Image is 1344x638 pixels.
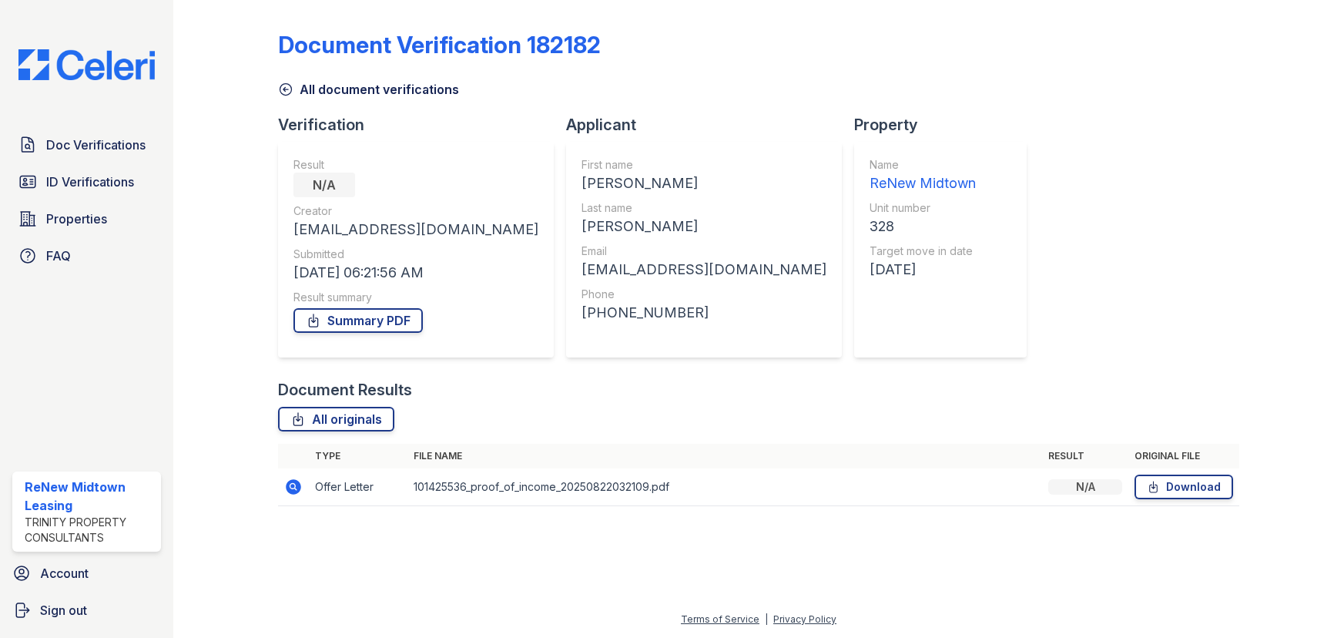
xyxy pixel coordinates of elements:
div: Last name [582,200,826,216]
div: [EMAIL_ADDRESS][DOMAIN_NAME] [582,259,826,280]
div: Property [854,114,1039,136]
a: Privacy Policy [773,613,836,625]
a: Account [6,558,167,589]
span: Properties [46,210,107,228]
div: [DATE] [870,259,976,280]
div: [PHONE_NUMBER] [582,302,826,324]
td: 101425536_proof_of_income_20250822032109.pdf [407,468,1042,506]
img: CE_Logo_Blue-a8612792a0a2168367f1c8372b55b34899dd931a85d93a1a3d3e32e68fde9ad4.png [6,49,167,80]
span: ID Verifications [46,173,134,191]
div: First name [582,157,826,173]
div: Result [293,157,538,173]
div: Submitted [293,247,538,262]
div: ReNew Midtown Leasing [25,478,155,515]
div: [PERSON_NAME] [582,173,826,194]
div: Trinity Property Consultants [25,515,155,546]
a: Properties [12,203,161,234]
div: Applicant [566,114,854,136]
div: Unit number [870,200,976,216]
a: All document verifications [278,80,459,99]
a: Summary PDF [293,308,423,333]
th: Result [1042,444,1128,468]
div: Email [582,243,826,259]
a: All originals [278,407,394,431]
div: Document Verification 182182 [278,31,601,59]
a: Sign out [6,595,167,626]
th: File name [407,444,1042,468]
div: 328 [870,216,976,237]
a: ID Verifications [12,166,161,197]
span: Sign out [40,601,87,620]
th: Original file [1128,444,1239,468]
span: Account [40,564,89,583]
div: Phone [582,287,826,302]
div: N/A [1048,479,1122,495]
div: [PERSON_NAME] [582,216,826,237]
div: Creator [293,203,538,219]
a: Doc Verifications [12,129,161,160]
div: Result summary [293,290,538,305]
div: Target move in date [870,243,976,259]
th: Type [309,444,407,468]
span: Doc Verifications [46,136,146,154]
td: Offer Letter [309,468,407,506]
div: [DATE] 06:21:56 AM [293,262,538,284]
div: [EMAIL_ADDRESS][DOMAIN_NAME] [293,219,538,240]
div: Verification [278,114,566,136]
a: Name ReNew Midtown [870,157,976,194]
a: FAQ [12,240,161,271]
a: Terms of Service [681,613,759,625]
div: | [765,613,768,625]
div: Name [870,157,976,173]
a: Download [1135,475,1233,499]
span: FAQ [46,247,71,265]
div: N/A [293,173,355,197]
div: Document Results [278,379,412,401]
div: ReNew Midtown [870,173,976,194]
